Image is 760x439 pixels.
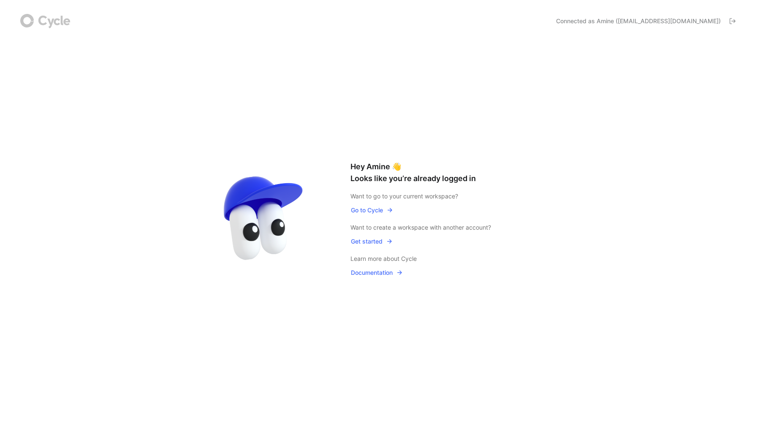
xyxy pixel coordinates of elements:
span: Go to Cycle [351,205,393,215]
img: avatar [207,163,321,276]
span: Connected as Amine ([EMAIL_ADDRESS][DOMAIN_NAME]) [556,17,721,25]
div: Want to create a workspace with another account? [350,222,553,233]
button: Get started [350,236,393,247]
h1: Hey Amine 👋 Looks like you’re already logged in [350,161,553,184]
div: Want to go to your current workspace? [350,191,553,201]
button: Connected as Amine ([EMAIL_ADDRESS][DOMAIN_NAME]) [552,14,740,28]
span: Documentation [351,268,403,278]
button: Go to Cycle [350,205,394,216]
button: Documentation [350,267,403,278]
div: Learn more about Cycle [350,254,553,264]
